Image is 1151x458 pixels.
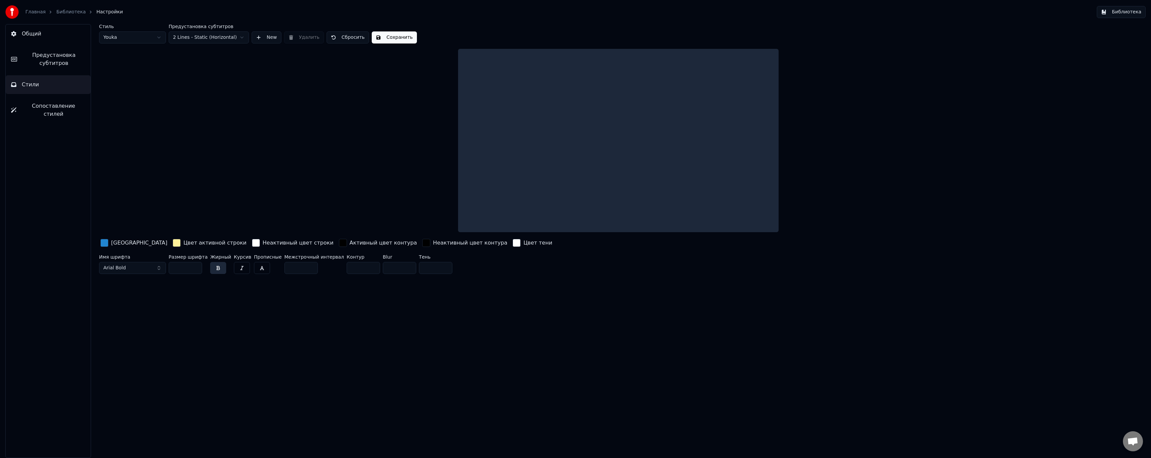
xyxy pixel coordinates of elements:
[327,31,369,43] button: Сбросить
[338,238,419,248] button: Активный цвет контура
[169,24,249,29] label: Предустановка субтитров
[99,24,166,29] label: Стиль
[511,238,553,248] button: Цвет тени
[372,31,417,43] button: Сохранить
[251,238,335,248] button: Неактивный цвет строки
[6,46,91,73] button: Предустановка субтитров
[419,255,452,259] label: Тень
[25,9,123,15] nav: breadcrumb
[6,97,91,123] button: Сопоставление стилей
[284,255,344,259] label: Межстрочный интервал
[347,255,380,259] label: Контур
[263,239,334,247] div: Неактивный цвет строки
[433,239,507,247] div: Неактивный цвет контура
[383,255,416,259] label: Blur
[22,102,85,118] span: Сопоставление стилей
[103,265,126,271] span: Arial Bold
[1097,6,1146,18] button: Библиотека
[25,9,46,15] a: Главная
[22,51,85,67] span: Предустановка субтитров
[111,239,167,247] div: [GEOGRAPHIC_DATA]
[254,255,282,259] label: Прописные
[183,239,247,247] div: Цвет активной строки
[1123,431,1143,451] div: Открытый чат
[6,24,91,43] button: Общий
[5,5,19,19] img: youka
[6,75,91,94] button: Стили
[421,238,509,248] button: Неактивный цвет контура
[523,239,552,247] div: Цвет тени
[22,30,41,38] span: Общий
[99,238,169,248] button: [GEOGRAPHIC_DATA]
[171,238,248,248] button: Цвет активной строки
[99,255,166,259] label: Имя шрифта
[169,255,207,259] label: Размер шрифта
[22,81,39,89] span: Стили
[56,9,86,15] a: Библиотека
[96,9,123,15] span: Настройки
[350,239,417,247] div: Активный цвет контура
[210,255,231,259] label: Жирный
[234,255,251,259] label: Курсив
[252,31,281,43] button: New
